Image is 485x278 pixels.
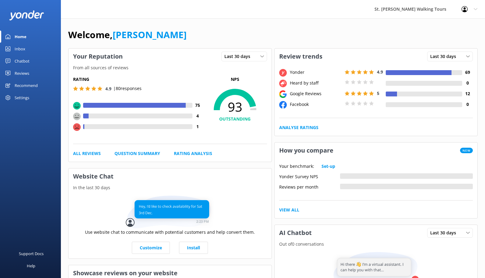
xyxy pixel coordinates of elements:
[15,79,38,92] div: Recommend
[275,49,327,64] h3: Review trends
[9,10,44,20] img: yonder-white-logo.png
[192,113,203,119] h4: 4
[192,102,203,109] h4: 75
[73,76,203,83] h5: Rating
[132,242,170,254] a: Customize
[69,184,272,191] p: In the last 30 days
[430,229,460,236] span: Last 30 days
[279,207,299,213] a: View All
[19,247,44,260] div: Support Docs
[462,80,473,86] h4: 0
[279,124,318,131] a: Analyse Ratings
[27,260,35,272] div: Help
[126,196,214,229] img: conversation...
[275,143,338,158] h3: How you compare
[105,86,111,92] span: 4.9
[460,148,473,153] span: New
[377,90,379,96] span: 5
[203,76,267,83] p: NPS
[15,55,30,67] div: Chatbot
[69,168,272,184] h3: Website Chat
[69,64,272,71] p: From all sources of reviews
[203,116,267,122] h4: OUTSTANDING
[322,163,335,170] a: Set-up
[15,31,26,43] div: Home
[114,150,160,157] a: Question Summary
[174,150,212,157] a: Rating Analysis
[279,173,340,179] div: Yonder Survey NPS
[275,241,478,247] p: Out of 0 conversations
[279,184,340,189] div: Reviews per month
[462,90,473,97] h4: 12
[192,123,203,130] h4: 1
[288,69,343,76] div: Yonder
[279,163,314,170] p: Your benchmark:
[15,67,29,79] div: Reviews
[377,69,383,75] span: 4.9
[275,225,316,241] h3: AI Chatbot
[430,53,460,60] span: Last 30 days
[113,28,187,41] a: [PERSON_NAME]
[113,85,142,92] p: | 80 responses
[69,49,127,64] h3: Your Reputation
[224,53,254,60] span: Last 30 days
[203,99,267,114] span: 93
[462,69,473,76] h4: 69
[288,101,343,108] div: Facebook
[73,150,101,157] a: All Reviews
[15,43,25,55] div: Inbox
[68,27,187,42] h1: Welcome,
[85,229,255,236] p: Use website chat to communicate with potential customers and help convert them.
[288,90,343,97] div: Google Reviews
[288,80,343,86] div: Heard by staff
[15,92,29,104] div: Settings
[462,101,473,108] h4: 0
[179,242,208,254] a: Install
